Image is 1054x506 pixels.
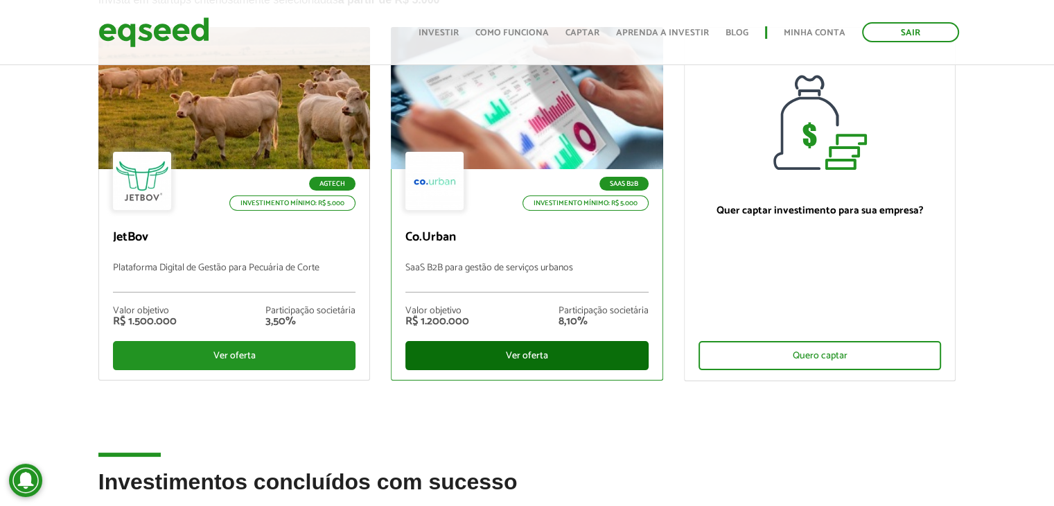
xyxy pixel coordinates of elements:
[309,177,355,191] p: Agtech
[784,28,845,37] a: Minha conta
[565,28,599,37] a: Captar
[113,230,356,245] p: JetBov
[391,27,663,381] a: SaaS B2B Investimento mínimo: R$ 5.000 Co.Urban SaaS B2B para gestão de serviços urbanos Valor ob...
[113,316,177,327] div: R$ 1.500.000
[265,316,355,327] div: 3,50%
[699,341,942,370] div: Quero captar
[599,177,649,191] p: SaaS B2B
[405,341,649,370] div: Ver oferta
[475,28,549,37] a: Como funciona
[559,306,649,316] div: Participação societária
[405,230,649,245] p: Co.Urban
[726,28,748,37] a: Blog
[559,316,649,327] div: 8,10%
[98,14,209,51] img: EqSeed
[265,306,355,316] div: Participação societária
[616,28,709,37] a: Aprenda a investir
[862,22,959,42] a: Sair
[229,195,355,211] p: Investimento mínimo: R$ 5.000
[113,263,356,293] p: Plataforma Digital de Gestão para Pecuária de Corte
[98,27,371,381] a: Agtech Investimento mínimo: R$ 5.000 JetBov Plataforma Digital de Gestão para Pecuária de Corte V...
[419,28,459,37] a: Investir
[405,263,649,293] p: SaaS B2B para gestão de serviços urbanos
[113,306,177,316] div: Valor objetivo
[699,204,942,217] p: Quer captar investimento para sua empresa?
[522,195,649,211] p: Investimento mínimo: R$ 5.000
[405,306,469,316] div: Valor objetivo
[113,341,356,370] div: Ver oferta
[405,316,469,327] div: R$ 1.200.000
[684,27,956,381] a: Quer captar investimento para sua empresa? Quero captar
